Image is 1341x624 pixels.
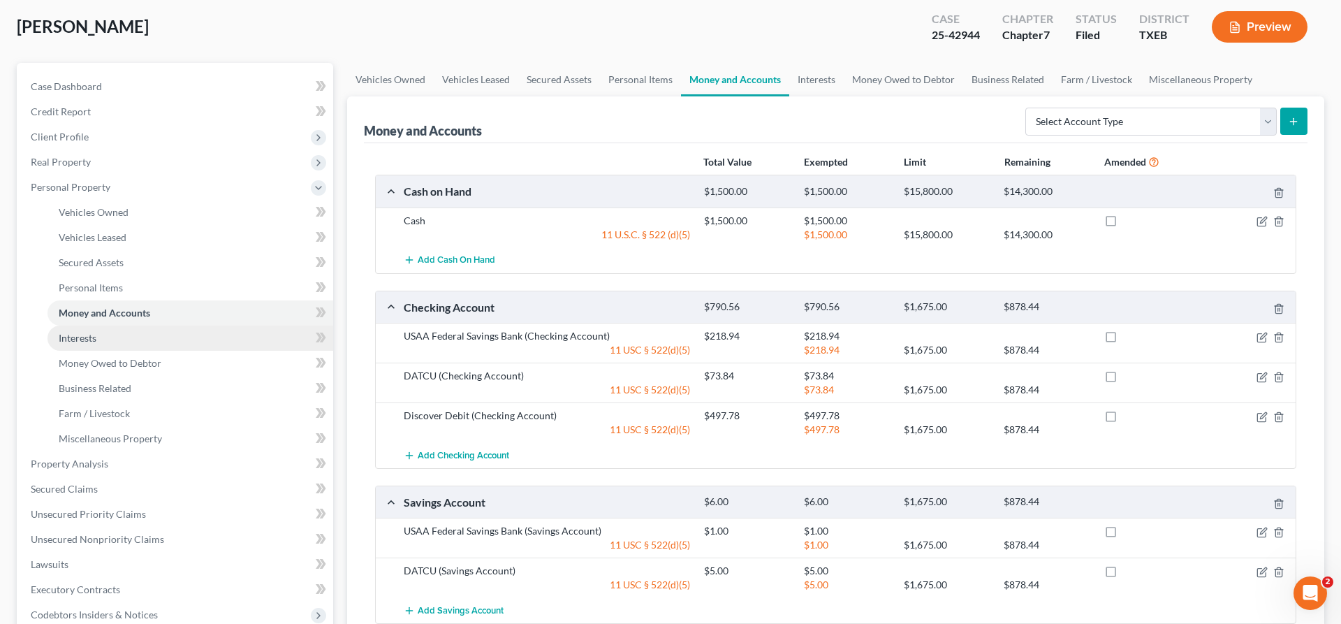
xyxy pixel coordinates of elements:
a: Farm / Livestock [1053,63,1141,96]
a: Executory Contracts [20,577,333,602]
div: $790.56 [797,300,897,314]
span: Secured Assets [59,256,124,268]
a: Money and Accounts [681,63,789,96]
span: Add Cash on Hand [418,255,495,266]
a: Interests [47,326,333,351]
button: Preview [1212,11,1307,43]
div: DATCU (Checking Account) [397,369,697,383]
span: Personal Items [59,282,123,293]
div: Case [932,11,980,27]
div: Checking Account [397,300,697,314]
div: Cash on Hand [397,184,697,198]
div: Money and Accounts [364,122,482,139]
a: Money and Accounts [47,300,333,326]
a: Lawsuits [20,552,333,577]
span: Property Analysis [31,458,108,470]
a: Secured Assets [518,63,600,96]
strong: Remaining [1004,156,1050,168]
span: Add Savings Account [418,605,504,616]
div: $497.78 [797,409,897,423]
a: Personal Items [47,275,333,300]
div: $1,675.00 [897,343,997,357]
a: Vehicles Leased [47,225,333,250]
div: $878.44 [997,538,1097,552]
div: 11 USC § 522(d)(5) [397,538,697,552]
a: Money Owed to Debtor [47,351,333,376]
div: $1,675.00 [897,300,997,314]
div: $878.44 [997,343,1097,357]
span: Money and Accounts [59,307,150,319]
div: 11 USC § 522(d)(5) [397,383,697,397]
a: Secured Claims [20,477,333,502]
div: $1.00 [697,524,797,538]
a: Farm / Livestock [47,401,333,426]
div: $497.78 [697,409,797,423]
div: 11 U.S.C. § 522 (d)(5) [397,228,697,242]
strong: Total Value [703,156,752,168]
a: Interests [789,63,844,96]
div: $1,675.00 [897,538,997,552]
div: Chapter [1002,27,1053,43]
a: Vehicles Owned [347,63,434,96]
span: Personal Property [31,181,110,193]
div: $878.44 [997,495,1097,509]
a: Property Analysis [20,451,333,477]
iframe: Intercom live chat [1294,576,1327,610]
a: Business Related [47,376,333,401]
div: $6.00 [697,495,797,509]
span: Client Profile [31,131,89,143]
div: $1,500.00 [697,214,797,228]
div: $14,300.00 [997,228,1097,242]
span: Money Owed to Debtor [59,357,161,369]
div: $218.94 [697,329,797,343]
span: Farm / Livestock [59,407,130,419]
div: 11 USC § 522(d)(5) [397,423,697,437]
span: Unsecured Nonpriority Claims [31,533,164,545]
div: $1.00 [797,524,897,538]
div: $1,675.00 [897,423,997,437]
a: Secured Assets [47,250,333,275]
a: Money Owed to Debtor [844,63,963,96]
span: Add Checking Account [418,450,509,461]
div: $1,675.00 [897,495,997,509]
strong: Amended [1104,156,1146,168]
div: $878.44 [997,383,1097,397]
a: Unsecured Priority Claims [20,502,333,527]
span: Case Dashboard [31,80,102,92]
div: $6.00 [797,495,897,509]
span: Interests [59,332,96,344]
div: $15,800.00 [897,228,997,242]
span: Secured Claims [31,483,98,495]
div: $5.00 [697,564,797,578]
div: $1,500.00 [797,228,897,242]
a: Miscellaneous Property [47,426,333,451]
div: 25-42944 [932,27,980,43]
span: Real Property [31,156,91,168]
div: $878.44 [997,423,1097,437]
div: $1,500.00 [797,185,897,198]
span: Unsecured Priority Claims [31,508,146,520]
div: $497.78 [797,423,897,437]
div: $1,675.00 [897,383,997,397]
div: $790.56 [697,300,797,314]
a: Credit Report [20,99,333,124]
a: Business Related [963,63,1053,96]
strong: Limit [904,156,926,168]
span: Business Related [59,382,131,394]
div: USAA Federal Savings Bank (Savings Account) [397,524,697,538]
div: $73.84 [697,369,797,383]
span: Executory Contracts [31,583,120,595]
span: Credit Report [31,106,91,117]
button: Add Cash on Hand [404,247,495,273]
div: $878.44 [997,300,1097,314]
a: Personal Items [600,63,681,96]
div: USAA Federal Savings Bank (Checking Account) [397,329,697,343]
div: Cash [397,214,697,228]
span: 2 [1322,576,1333,588]
div: $1,500.00 [797,214,897,228]
a: Vehicles Leased [434,63,518,96]
a: Miscellaneous Property [1141,63,1261,96]
div: Chapter [1002,11,1053,27]
span: Miscellaneous Property [59,433,162,444]
div: $73.84 [797,383,897,397]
